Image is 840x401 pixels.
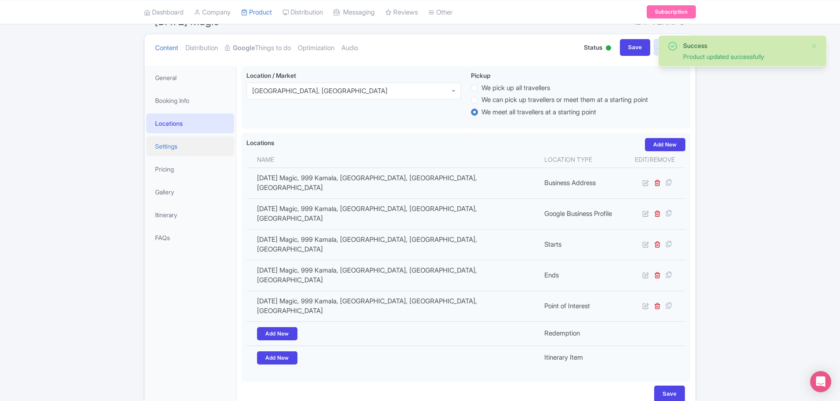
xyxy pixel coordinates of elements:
[246,229,539,260] td: [DATE] Magic, 999 Kamala, [GEOGRAPHIC_DATA], [GEOGRAPHIC_DATA], [GEOGRAPHIC_DATA]
[252,87,387,95] div: [GEOGRAPHIC_DATA], [GEOGRAPHIC_DATA]
[146,91,234,110] a: Booking Info
[246,291,539,321] td: [DATE] Magic, 999 Kamala, [GEOGRAPHIC_DATA], [GEOGRAPHIC_DATA], [GEOGRAPHIC_DATA]
[539,168,624,198] td: Business Address
[620,39,651,56] input: Save
[482,107,596,117] label: We meet all travellers at a starting point
[471,72,490,79] span: Pickup
[246,198,539,229] td: [DATE] Magic, 999 Kamala, [GEOGRAPHIC_DATA], [GEOGRAPHIC_DATA], [GEOGRAPHIC_DATA]
[584,43,602,52] span: Status
[654,39,688,55] button: Actions
[246,168,539,198] td: [DATE] Magic, 999 Kamala, [GEOGRAPHIC_DATA], [GEOGRAPHIC_DATA], [GEOGRAPHIC_DATA]
[482,95,648,105] label: We can pick up travellers or meet them at a starting point
[683,41,804,50] div: Success
[246,151,539,168] th: Name
[233,43,255,53] strong: Google
[539,198,624,229] td: Google Business Profile
[225,34,291,62] a: GoogleThings to do
[246,260,539,291] td: [DATE] Magic, 999 Kamala, [GEOGRAPHIC_DATA], [GEOGRAPHIC_DATA], [GEOGRAPHIC_DATA]
[146,182,234,202] a: Gallery
[146,136,234,156] a: Settings
[146,228,234,248] a: FAQs
[146,68,234,87] a: General
[341,34,358,62] a: Audio
[257,351,297,365] a: Add New
[246,138,274,147] label: Locations
[185,34,218,62] a: Distribution
[146,113,234,133] a: Locations
[683,52,804,61] div: Product updated successfully
[146,205,234,225] a: Itinerary
[645,138,685,151] a: Add New
[604,42,613,55] div: Active
[257,327,297,340] a: Add New
[539,229,624,260] td: Starts
[155,15,219,28] span: [DATE] Magic
[146,159,234,179] a: Pricing
[624,151,685,168] th: Edit/Remove
[482,83,550,93] label: We pick up all travellers
[298,34,334,62] a: Optimization
[810,371,831,392] div: Open Intercom Messenger
[539,346,624,370] td: Itinerary Item
[811,41,818,51] button: Close
[539,321,624,346] td: Redemption
[155,34,178,62] a: Content
[246,72,296,79] span: Location / Market
[539,291,624,321] td: Point of Interest
[539,260,624,291] td: Ends
[539,151,624,168] th: Location type
[647,5,696,18] a: Subscription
